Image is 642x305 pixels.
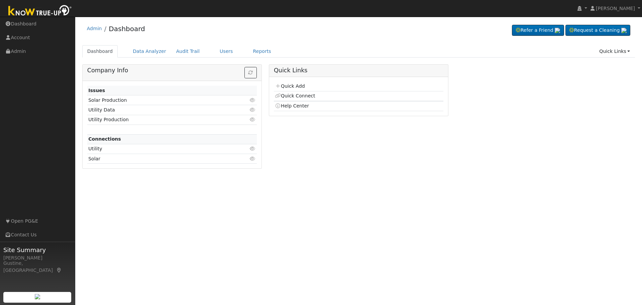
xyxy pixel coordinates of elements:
td: Utility [87,144,229,154]
a: Quick Add [275,83,305,89]
td: Utility Production [87,115,229,125]
i: Click to view [250,98,256,102]
strong: Issues [88,88,105,93]
a: Reports [248,45,276,58]
a: Request a Cleaning [565,25,630,36]
h5: Quick Links [274,67,443,74]
a: Quick Links [594,45,635,58]
i: Click to view [250,146,256,151]
img: Know True-Up [5,4,75,19]
i: Click to view [250,107,256,112]
td: Solar [87,154,229,164]
a: Help Center [275,103,309,108]
a: Audit Trail [171,45,205,58]
td: Solar Production [87,95,229,105]
a: Quick Connect [275,93,315,98]
i: Click to view [250,156,256,161]
a: Map [56,268,62,273]
strong: Connections [88,136,121,142]
a: Data Analyzer [128,45,171,58]
img: retrieve [621,28,627,33]
a: Admin [87,26,102,31]
a: Refer a Friend [512,25,564,36]
h5: Company Info [87,67,257,74]
td: Utility Data [87,105,229,115]
div: [PERSON_NAME] [3,254,72,261]
a: Dashboard [109,25,145,33]
span: Site Summary [3,245,72,254]
i: Click to view [250,117,256,122]
a: Users [215,45,238,58]
img: retrieve [35,294,40,299]
span: [PERSON_NAME] [596,6,635,11]
a: Dashboard [82,45,118,58]
img: retrieve [555,28,560,33]
div: Gustine, [GEOGRAPHIC_DATA] [3,260,72,274]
